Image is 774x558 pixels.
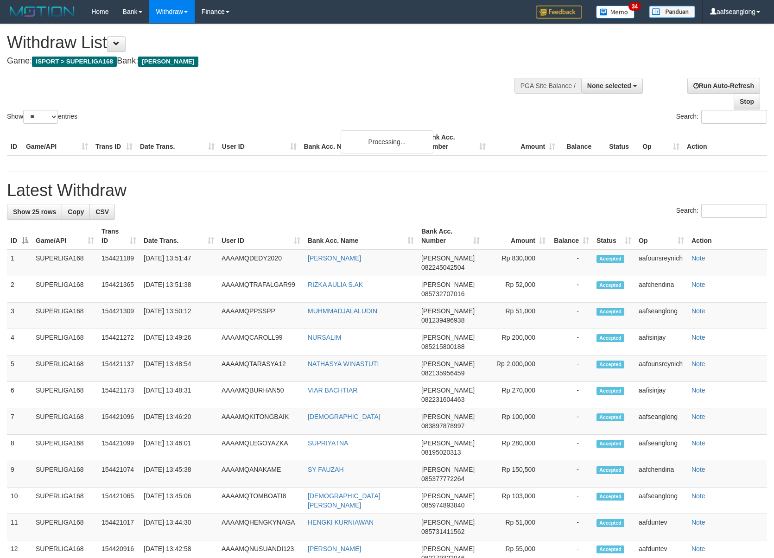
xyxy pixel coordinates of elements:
[218,461,304,488] td: AAAAMQANAKAME
[140,382,218,408] td: [DATE] 13:48:31
[692,439,705,447] a: Note
[734,94,760,109] a: Stop
[7,110,77,124] label: Show entries
[421,281,475,288] span: [PERSON_NAME]
[7,204,62,220] a: Show 25 rows
[140,329,218,355] td: [DATE] 13:49:26
[308,413,381,420] a: [DEMOGRAPHIC_DATA]
[596,519,624,527] span: Accepted
[421,492,475,500] span: [PERSON_NAME]
[98,223,140,249] th: Trans ID: activate to sort column ascending
[218,223,304,249] th: User ID: activate to sort column ascending
[635,249,688,276] td: aafounsreynich
[692,519,705,526] a: Note
[421,387,475,394] span: [PERSON_NAME]
[635,514,688,540] td: aafduntev
[549,329,593,355] td: -
[32,303,98,329] td: SUPERLIGA168
[421,413,475,420] span: [PERSON_NAME]
[549,488,593,514] td: -
[218,276,304,303] td: AAAAMQTRAFALGAR99
[596,440,624,448] span: Accepted
[483,276,549,303] td: Rp 52,000
[95,208,109,216] span: CSV
[421,449,461,456] span: Copy 08195020313 to clipboard
[514,78,581,94] div: PGA Site Balance /
[692,545,705,552] a: Note
[32,276,98,303] td: SUPERLIGA168
[140,276,218,303] td: [DATE] 13:51:38
[308,334,341,341] a: NURSALIM
[98,329,140,355] td: 154421272
[489,129,559,155] th: Amount
[140,514,218,540] td: [DATE] 13:44:30
[421,545,475,552] span: [PERSON_NAME]
[62,204,90,220] a: Copy
[68,208,84,216] span: Copy
[98,488,140,514] td: 154421065
[89,204,115,220] a: CSV
[559,129,605,155] th: Balance
[140,488,218,514] td: [DATE] 13:45:06
[136,129,218,155] th: Date Trans.
[421,519,475,526] span: [PERSON_NAME]
[692,387,705,394] a: Note
[549,276,593,303] td: -
[7,33,507,52] h1: Withdraw List
[308,360,379,368] a: NATHASYA WINASTUTI
[596,387,624,395] span: Accepted
[549,249,593,276] td: -
[421,466,475,473] span: [PERSON_NAME]
[140,408,218,435] td: [DATE] 13:46:20
[587,82,631,89] span: None selected
[549,303,593,329] td: -
[32,488,98,514] td: SUPERLIGA168
[218,355,304,382] td: AAAAMQTARASYA12
[596,466,624,474] span: Accepted
[98,435,140,461] td: 154421099
[593,223,635,249] th: Status: activate to sort column ascending
[218,435,304,461] td: AAAAMQLEGOYAZKA
[421,360,475,368] span: [PERSON_NAME]
[7,303,32,329] td: 3
[23,110,58,124] select: Showentries
[7,488,32,514] td: 10
[7,129,22,155] th: ID
[692,466,705,473] a: Note
[308,387,357,394] a: VIAR BACHTIAR
[98,276,140,303] td: 154421365
[596,308,624,316] span: Accepted
[421,343,464,350] span: Copy 085215800188 to clipboard
[98,249,140,276] td: 154421189
[308,519,374,526] a: HENGKI KURNIAWAN
[308,545,361,552] a: [PERSON_NAME]
[692,360,705,368] a: Note
[549,382,593,408] td: -
[421,307,475,315] span: [PERSON_NAME]
[483,488,549,514] td: Rp 103,000
[421,396,464,403] span: Copy 082231604463 to clipboard
[7,382,32,408] td: 6
[13,208,56,216] span: Show 25 rows
[7,461,32,488] td: 9
[7,181,767,200] h1: Latest Withdraw
[7,408,32,435] td: 7
[635,382,688,408] td: aafisinjay
[218,303,304,329] td: AAAAMQPPSSPP
[421,290,464,298] span: Copy 085732707016 to clipboard
[549,355,593,382] td: -
[98,461,140,488] td: 154421074
[596,6,635,19] img: Button%20Memo.svg
[218,129,300,155] th: User ID
[32,514,98,540] td: SUPERLIGA168
[688,223,767,249] th: Action
[692,281,705,288] a: Note
[421,317,464,324] span: Copy 081239496938 to clipboard
[304,223,418,249] th: Bank Acc. Name: activate to sort column ascending
[308,281,363,288] a: RIZKA AULIA S.AK
[7,514,32,540] td: 11
[692,334,705,341] a: Note
[140,355,218,382] td: [DATE] 13:48:54
[635,408,688,435] td: aafseanglong
[32,408,98,435] td: SUPERLIGA168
